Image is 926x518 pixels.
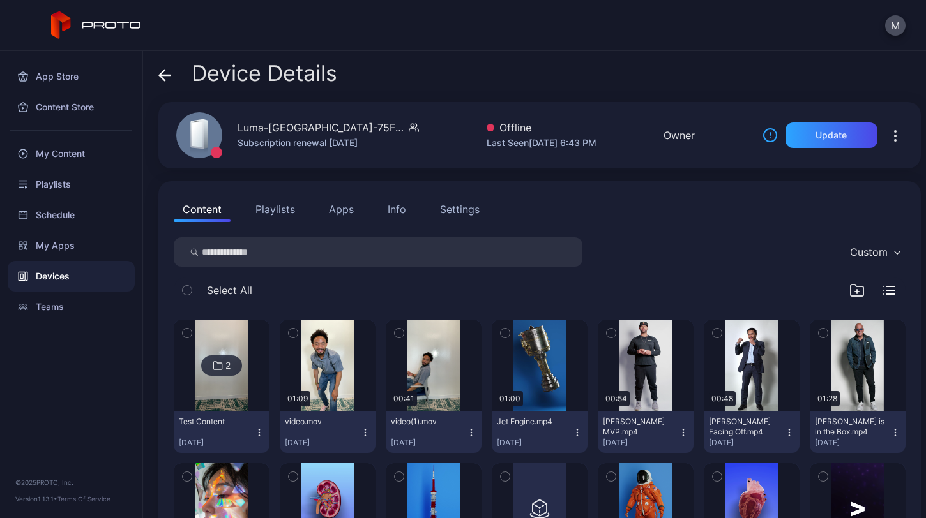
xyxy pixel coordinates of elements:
div: Albert Pujols MVP.mp4 [603,417,673,437]
div: [DATE] [815,438,890,448]
a: Terms Of Service [57,495,110,503]
button: video.mov[DATE] [280,411,376,453]
div: Manny Pacquiao Facing Off.mp4 [709,417,779,437]
div: Custom [850,246,888,258]
a: My Apps [8,230,135,261]
div: [DATE] [285,438,360,448]
button: Content [174,196,231,222]
div: [DATE] [603,438,678,448]
div: 2 [225,360,231,371]
button: [PERSON_NAME] MVP.mp4[DATE] [598,411,694,453]
div: [DATE] [497,438,572,448]
a: App Store [8,61,135,92]
span: Version 1.13.1 • [15,495,57,503]
span: Device Details [192,61,337,85]
a: Playlists [8,169,135,200]
div: Owner [664,128,695,143]
div: Subscription renewal [DATE] [238,135,419,151]
a: Teams [8,292,135,322]
a: Devices [8,261,135,292]
span: Select All [207,283,252,298]
button: M [885,15,906,36]
div: Update [816,130,847,140]
button: Apps [320,196,363,222]
div: Jet Engine.mp4 [497,417,567,427]
a: My Content [8,138,135,169]
div: Offline [487,120,596,135]
div: Settings [440,202,480,217]
button: Test Content[DATE] [174,411,269,453]
a: Schedule [8,200,135,230]
div: [DATE] [179,438,254,448]
button: video(1).mov[DATE] [386,411,482,453]
button: Playlists [247,196,304,222]
div: Test Content [179,417,249,427]
div: [DATE] [709,438,784,448]
button: Settings [431,196,489,222]
div: video.mov [285,417,355,427]
button: Update [786,122,877,148]
div: video(1).mov [391,417,461,427]
button: [PERSON_NAME] Facing Off.mp4[DATE] [704,411,800,453]
div: Howie Mandel is in the Box.mp4 [815,417,885,437]
div: [DATE] [391,438,466,448]
button: [PERSON_NAME] is in the Box.mp4[DATE] [810,411,906,453]
button: Custom [844,237,906,267]
div: Luma-[GEOGRAPHIC_DATA]-75Fifth-11th Floor.CIC [238,120,404,135]
button: Info [379,196,415,222]
button: Jet Engine.mp4[DATE] [492,411,588,453]
a: Content Store [8,92,135,122]
div: © 2025 PROTO, Inc. [15,477,127,487]
div: Info [388,202,406,217]
div: Last Seen [DATE] 6:43 PM [487,135,596,151]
